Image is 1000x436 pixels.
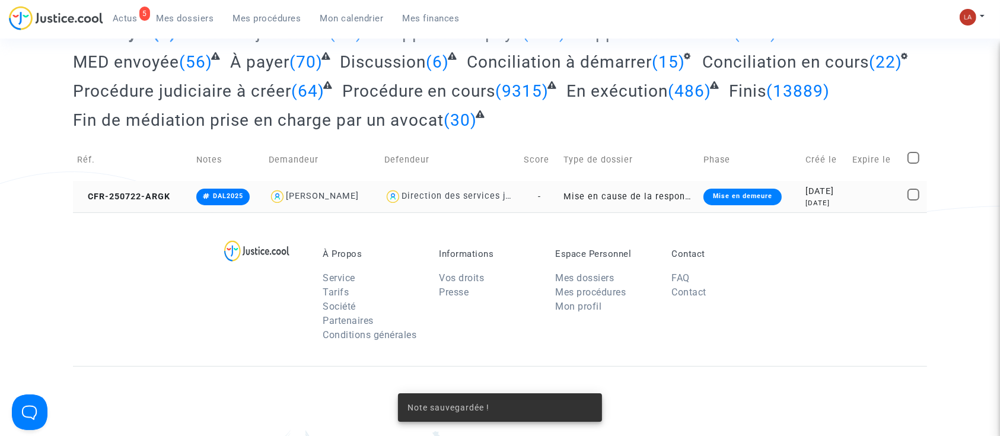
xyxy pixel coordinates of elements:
[73,139,192,181] td: Réf.
[289,52,323,72] span: (70)
[520,139,560,181] td: Score
[113,13,138,24] span: Actus
[805,198,844,208] div: [DATE]
[192,139,265,181] td: Notes
[652,52,685,72] span: (15)
[560,181,699,212] td: Mise en cause de la responsabilité de l'Etat pour lenteur excessive de la Justice (sans requête)
[766,81,830,101] span: (13889)
[77,192,170,202] span: CFR-250722-ARGK
[407,402,489,413] span: Note sauvegardée !
[426,52,449,72] span: (6)
[539,192,542,202] span: -
[439,249,537,259] p: Informations
[179,52,212,72] span: (56)
[671,249,770,259] p: Contact
[323,329,416,340] a: Conditions générales
[702,52,869,72] span: Conciliation en cours
[805,185,844,198] div: [DATE]
[103,9,147,27] a: 5Actus
[960,9,976,26] img: 3f9b7d9779f7b0ffc2b90d026f0682a9
[403,13,460,24] span: Mes finances
[869,52,902,72] span: (22)
[393,9,469,27] a: Mes finances
[311,9,393,27] a: Mon calendrier
[9,6,103,30] img: jc-logo.svg
[224,240,290,262] img: logo-lg.svg
[73,52,179,72] span: MED envoyée
[467,52,652,72] span: Conciliation à démarrer
[384,188,402,205] img: icon-user.svg
[439,272,484,284] a: Vos droits
[566,81,668,101] span: En exécution
[139,7,150,21] div: 5
[323,249,421,259] p: À Propos
[496,81,549,101] span: (9315)
[323,301,356,312] a: Société
[671,287,706,298] a: Contact
[157,13,214,24] span: Mes dossiers
[230,52,289,72] span: À payer
[147,9,224,27] a: Mes dossiers
[729,81,766,101] span: Finis
[323,315,374,326] a: Partenaires
[73,110,444,130] span: Fin de médiation prise en charge par un avocat
[668,81,711,101] span: (486)
[555,272,614,284] a: Mes dossiers
[342,81,496,101] span: Procédure en cours
[286,191,359,201] div: [PERSON_NAME]
[233,13,301,24] span: Mes procédures
[848,139,903,181] td: Expire le
[555,301,601,312] a: Mon profil
[323,287,349,298] a: Tarifs
[269,188,286,205] img: icon-user.svg
[320,13,384,24] span: Mon calendrier
[801,139,848,181] td: Créé le
[439,287,469,298] a: Presse
[555,249,654,259] p: Espace Personnel
[703,189,782,205] div: Mise en demeure
[73,81,291,101] span: Procédure judiciaire à créer
[12,394,47,430] iframe: Help Scout Beacon - Open
[224,9,311,27] a: Mes procédures
[699,139,801,181] td: Phase
[265,139,380,181] td: Demandeur
[671,272,690,284] a: FAQ
[323,272,355,284] a: Service
[555,287,626,298] a: Mes procédures
[402,191,731,201] div: Direction des services judiciaires du Ministère de la Justice - Bureau FIP4
[340,52,426,72] span: Discussion
[380,139,520,181] td: Defendeur
[444,110,477,130] span: (30)
[291,81,324,101] span: (64)
[213,192,243,200] span: DAL2025
[560,139,699,181] td: Type de dossier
